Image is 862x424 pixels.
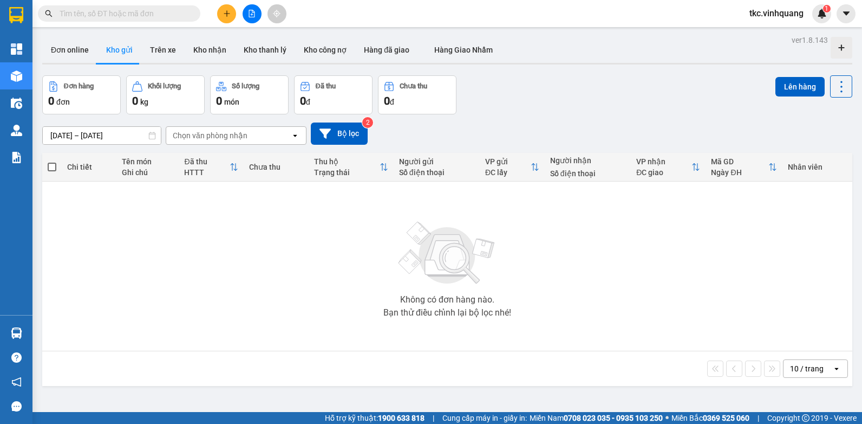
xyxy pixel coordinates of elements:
button: Đơn online [42,37,97,63]
div: HTTT [184,168,230,177]
span: đ [306,98,310,106]
span: | [433,412,434,424]
span: 1 [825,5,828,12]
span: 0 [132,94,138,107]
img: dashboard-icon [11,43,22,55]
span: ⚪️ [665,416,669,420]
div: Người gửi [399,157,474,166]
button: aim [267,4,286,23]
div: VP gửi [485,157,531,166]
span: kg [140,98,148,106]
strong: 0369 525 060 [703,414,749,422]
th: Toggle SortBy [631,153,706,182]
button: Chưa thu0đ [378,75,456,114]
div: Ghi chú [122,168,173,177]
button: Kho nhận [185,37,235,63]
span: đơn [56,98,70,106]
div: Chọn văn phòng nhận [173,130,247,141]
svg: open [291,131,299,140]
span: 0 [48,94,54,107]
img: warehouse-icon [11,70,22,82]
div: Tên món [122,157,173,166]
img: warehouse-icon [11,125,22,136]
span: Hỗ trợ kỹ thuật: [325,412,425,424]
span: Hàng Giao Nhầm [434,46,493,54]
div: ĐC giao [636,168,691,177]
div: Tạo kho hàng mới [831,37,852,59]
div: Bạn thử điều chỉnh lại bộ lọc nhé! [383,309,511,317]
th: Toggle SortBy [480,153,545,182]
strong: 0708 023 035 - 0935 103 250 [564,414,663,422]
input: Tìm tên, số ĐT hoặc mã đơn [60,8,187,20]
button: Hàng đã giao [355,37,418,63]
img: svg+xml;base64,PHN2ZyBjbGFzcz0ibGlzdC1wbHVnX19zdmciIHhtbG5zPSJodHRwOi8vd3d3LnczLm9yZy8yMDAwL3N2Zy... [393,215,501,291]
button: Đơn hàng0đơn [42,75,121,114]
img: warehouse-icon [11,327,22,339]
span: 0 [300,94,306,107]
div: Chưa thu [249,163,303,171]
button: Bộ lọc [311,123,368,145]
div: 10 / trang [790,363,824,374]
div: Mã GD [711,157,768,166]
span: món [224,98,239,106]
span: | [757,412,759,424]
button: Số lượng0món [210,75,289,114]
button: plus [217,4,236,23]
div: ĐC lấy [485,168,531,177]
button: Đã thu0đ [294,75,373,114]
sup: 2 [362,117,373,128]
span: Cung cấp máy in - giấy in: [442,412,527,424]
div: Không có đơn hàng nào. [400,295,494,304]
button: Khối lượng0kg [126,75,205,114]
span: copyright [802,414,809,422]
button: caret-down [837,4,856,23]
div: Số điện thoại [550,169,625,178]
span: plus [223,10,231,17]
div: Số điện thoại [399,168,474,177]
span: đ [390,98,394,106]
span: question-circle [11,352,22,363]
span: tkc.vinhquang [741,7,812,20]
div: Chi tiết [67,163,111,171]
span: message [11,401,22,412]
div: VP nhận [636,157,691,166]
div: Đã thu [316,82,336,90]
span: 0 [384,94,390,107]
button: file-add [243,4,262,23]
button: Kho công nợ [295,37,355,63]
svg: open [832,364,841,373]
span: Miền Nam [530,412,663,424]
div: Chưa thu [400,82,427,90]
div: Số lượng [232,82,259,90]
span: 0 [216,94,222,107]
button: Lên hàng [775,77,825,97]
input: Select a date range. [43,127,161,144]
strong: 1900 633 818 [378,414,425,422]
div: Người nhận [550,156,625,165]
th: Toggle SortBy [706,153,782,182]
div: Khối lượng [148,82,181,90]
div: Đã thu [184,157,230,166]
img: icon-new-feature [817,9,827,18]
span: file-add [248,10,256,17]
img: logo-vxr [9,7,23,23]
div: Đơn hàng [64,82,94,90]
div: Nhân viên [788,163,847,171]
div: Thu hộ [314,157,380,166]
th: Toggle SortBy [309,153,394,182]
div: Ngày ĐH [711,168,768,177]
span: caret-down [841,9,851,18]
img: warehouse-icon [11,98,22,109]
span: search [45,10,53,17]
img: solution-icon [11,152,22,163]
span: notification [11,377,22,387]
th: Toggle SortBy [179,153,244,182]
div: ver 1.8.143 [792,34,828,46]
button: Kho thanh lý [235,37,295,63]
button: Kho gửi [97,37,141,63]
div: Trạng thái [314,168,380,177]
button: Trên xe [141,37,185,63]
span: aim [273,10,280,17]
span: Miền Bắc [671,412,749,424]
sup: 1 [823,5,831,12]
